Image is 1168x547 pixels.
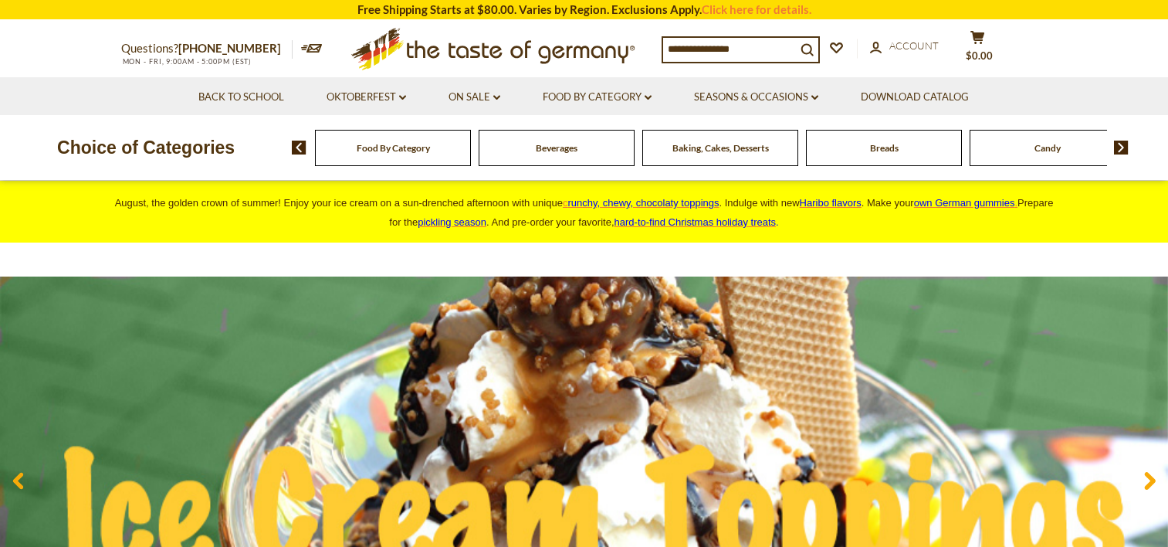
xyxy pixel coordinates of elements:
span: Account [889,39,939,52]
a: Seasons & Occasions [694,89,818,106]
a: Download Catalog [861,89,969,106]
a: pickling season [418,216,486,228]
span: MON - FRI, 9:00AM - 5:00PM (EST) [121,57,252,66]
p: Questions? [121,39,293,59]
a: Click here for details. [702,2,811,16]
a: Account [870,38,939,55]
a: Breads [870,142,899,154]
a: On Sale [449,89,500,106]
button: $0.00 [955,30,1001,69]
a: crunchy, chewy, chocolaty toppings [563,197,719,209]
a: Baking, Cakes, Desserts [672,142,769,154]
img: next arrow [1114,141,1129,155]
a: Back to School [198,89,284,106]
a: Food By Category [357,142,430,154]
span: . [614,216,779,228]
span: own German gummies [914,197,1015,209]
a: hard-to-find Christmas holiday treats [614,216,777,228]
img: previous arrow [292,141,306,155]
a: Haribo flavors [800,197,862,209]
a: Candy [1034,142,1061,154]
span: $0.00 [966,49,993,62]
a: Oktoberfest [327,89,406,106]
a: Food By Category [543,89,652,106]
span: August, the golden crown of summer! Enjoy your ice cream on a sun-drenched afternoon with unique ... [115,197,1054,228]
a: Beverages [536,142,577,154]
a: [PHONE_NUMBER] [178,41,281,55]
span: runchy, chewy, chocolaty toppings [567,197,719,209]
a: own German gummies. [914,197,1017,209]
